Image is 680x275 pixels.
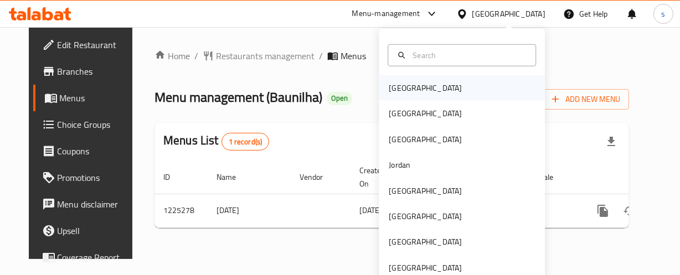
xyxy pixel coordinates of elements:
[616,198,643,224] button: Change Status
[33,85,142,111] a: Menus
[163,132,269,151] h2: Menus List
[58,251,133,264] span: Coverage Report
[33,244,142,271] a: Coverage Report
[524,194,581,227] td: All
[58,224,133,237] span: Upsell
[60,91,133,105] span: Menus
[58,144,133,158] span: Coupons
[389,210,462,222] div: [GEOGRAPHIC_DATA]
[33,164,142,191] a: Promotions
[300,170,337,184] span: Vendor
[352,7,420,20] div: Menu-management
[590,198,616,224] button: more
[389,82,462,94] div: [GEOGRAPHIC_DATA]
[221,133,270,151] div: Total records count
[217,170,250,184] span: Name
[319,49,323,63] li: /
[33,191,142,217] a: Menu disclaimer
[194,49,198,63] li: /
[154,85,322,110] span: Menu management ( Baunilha )
[58,65,133,78] span: Branches
[359,164,399,190] span: Created On
[543,89,629,110] button: Add New Menu
[33,138,142,164] a: Coupons
[216,49,315,63] span: Restaurants management
[552,92,620,106] span: Add New Menu
[58,171,133,184] span: Promotions
[154,49,190,63] a: Home
[341,49,366,63] span: Menus
[58,118,133,131] span: Choice Groups
[389,236,462,248] div: [GEOGRAPHIC_DATA]
[208,194,291,227] td: [DATE]
[58,198,133,211] span: Menu disclaimer
[389,262,462,274] div: [GEOGRAPHIC_DATA]
[359,203,382,217] span: [DATE]
[154,194,208,227] td: 1225278
[222,137,269,147] span: 1 record(s)
[58,38,133,51] span: Edit Restaurant
[154,49,629,63] nav: breadcrumb
[389,107,462,120] div: [GEOGRAPHIC_DATA]
[408,49,529,61] input: Search
[33,111,142,138] a: Choice Groups
[327,94,352,103] span: Open
[533,170,568,184] span: Locale
[389,184,462,196] div: [GEOGRAPHIC_DATA]
[33,58,142,85] a: Branches
[472,8,545,20] div: [GEOGRAPHIC_DATA]
[327,92,352,105] div: Open
[389,159,410,171] div: Jordan
[33,32,142,58] a: Edit Restaurant
[389,133,462,146] div: [GEOGRAPHIC_DATA]
[163,170,184,184] span: ID
[203,49,315,63] a: Restaurants management
[33,217,142,244] a: Upsell
[598,128,625,155] div: Export file
[661,8,665,20] span: s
